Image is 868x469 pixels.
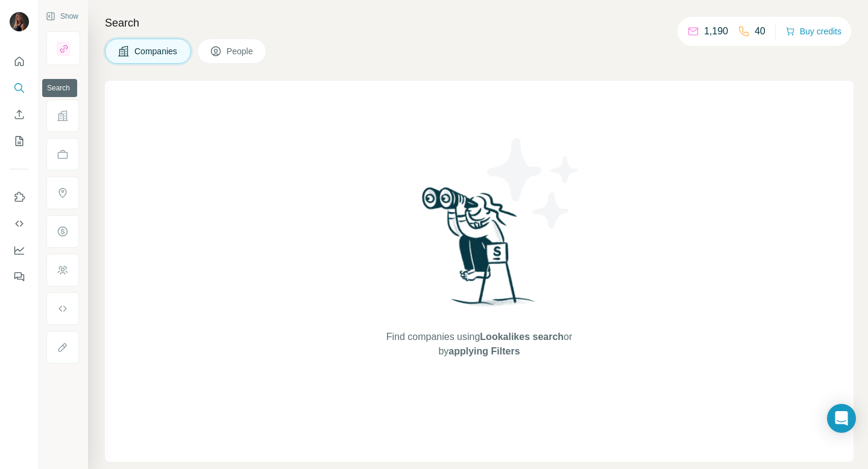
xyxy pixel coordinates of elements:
[448,346,520,356] span: applying Filters
[10,266,29,288] button: Feedback
[37,7,87,25] button: Show
[105,14,854,31] h4: Search
[10,77,29,99] button: Search
[479,129,588,238] img: Surfe Illustration - Stars
[383,330,576,359] span: Find companies using or by
[10,239,29,261] button: Dashboard
[755,24,766,39] p: 40
[10,104,29,125] button: Enrich CSV
[480,332,564,342] span: Lookalikes search
[227,45,254,57] span: People
[417,184,542,318] img: Surfe Illustration - Woman searching with binoculars
[827,404,856,433] div: Open Intercom Messenger
[10,213,29,234] button: Use Surfe API
[704,24,728,39] p: 1,190
[10,51,29,72] button: Quick start
[10,130,29,152] button: My lists
[10,12,29,31] img: Avatar
[134,45,178,57] span: Companies
[10,186,29,208] button: Use Surfe on LinkedIn
[785,23,841,40] button: Buy credits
